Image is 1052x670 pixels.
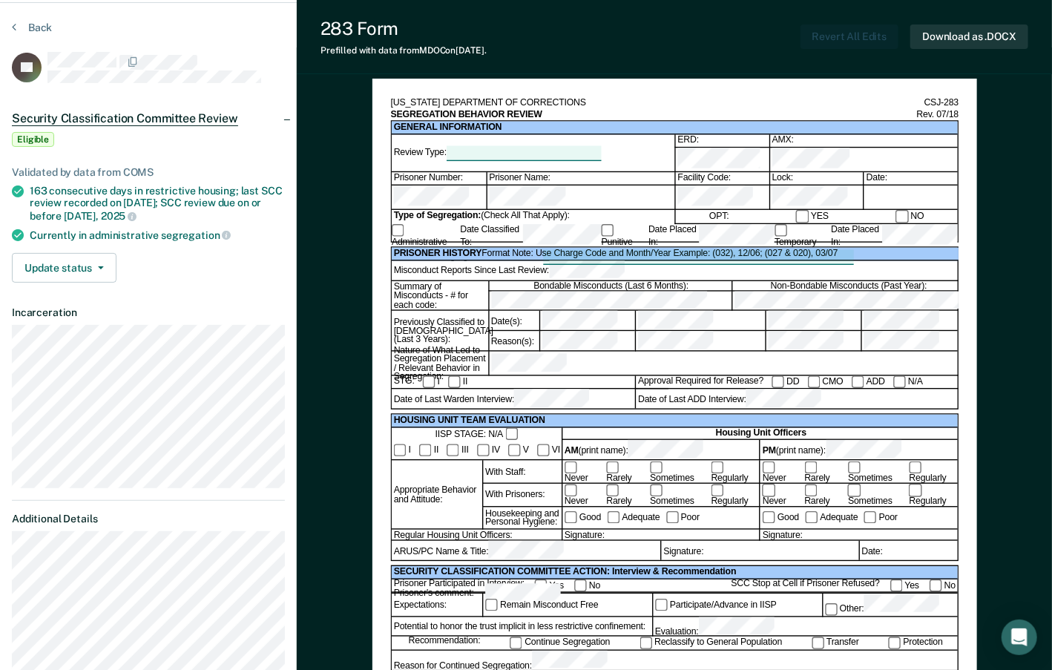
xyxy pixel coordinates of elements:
input: NO [895,211,908,223]
div: Yes [880,579,919,592]
div: Reason for Segregation Classification: [394,249,958,265]
div: Prisoner Number: [392,173,486,185]
span: 2025 [101,210,137,222]
div: Bondable Misconducts (Last 6 Months): [488,281,732,291]
label: Administrative [392,224,452,249]
label: Poor [864,512,898,525]
label: Never [565,462,600,483]
label: CMO [807,376,843,389]
div: Date: [864,173,958,185]
div: Facility Code: [674,173,769,185]
input: Regularly [711,462,723,474]
input: Yes [535,579,548,592]
label: II [448,376,467,389]
input: Protection [888,637,901,650]
input: Sometimes [848,485,861,497]
input: Rarely [804,462,817,474]
input: CMO [807,376,820,389]
div: ERD: [674,148,769,173]
div: SCC Stop at Cell if Prisoner Refused? [731,579,957,592]
div: Misconduct Reports Since Last Review: [394,261,964,280]
b: SECURITY CLASSIFICATION COMMITTEE ACTION: Interview & Recommendation [394,567,737,577]
input: Regularly [909,485,921,497]
div: Approval Required for Release? [638,376,763,388]
input: V [508,444,521,456]
label: I [423,376,440,389]
b: PM [763,446,776,455]
input: II [419,444,432,456]
div: Regular Housing Unit Officers: [392,530,562,541]
b: Housing Unit Officers [716,430,806,439]
div: Date(s): [488,312,539,332]
label: Never [763,462,798,483]
div: With Staff: [482,461,562,484]
label: Regularly [909,485,957,506]
label: Other: [825,603,864,616]
dt: Additional Details [12,513,285,525]
div: Bondable Misconducts (Last 6 Months): [488,291,732,311]
input: Transfer [812,637,824,650]
label: Sometimes [848,485,903,506]
button: Update status [12,253,116,283]
div: Signature: [760,530,958,541]
span: Eligible [12,132,54,147]
input: I [394,444,407,456]
input: Poor [666,512,679,525]
input: IV [477,444,490,456]
input: Continue Segregation [510,637,522,650]
div: 283 Form [320,18,487,39]
button: Download as .DOCX [910,24,1028,49]
label: Transfer [812,637,859,650]
div: Signature: [562,530,760,541]
label: Protection [888,637,942,650]
label: Never [565,485,600,506]
label: No [574,579,600,592]
input: Rarely [606,462,619,474]
div: AMX: [769,148,957,173]
div: OPT: [709,211,729,223]
div: Date of Last ADD Interview: [638,390,963,409]
div: (Check All That Apply): [392,211,674,224]
label: Continue Segregation [510,637,610,650]
label: I [394,444,411,456]
label: IV [477,444,500,456]
label: Regularly [711,485,759,506]
div: Facility Code: [674,185,769,211]
input: Remain Misconduct Free [485,599,498,611]
label: Good [763,512,799,525]
input: Good [565,512,577,525]
div: Prisoner Participated in Interview: [394,579,600,592]
div: Date Classified To: [392,224,602,249]
label: Good [565,512,601,525]
div: ERD: [674,135,769,148]
div: Nature of What Led to Segregation Placement / Relevant Behavior in Segregation: [392,352,488,376]
input: Reclassify to General Population [640,637,652,650]
div: Previously Classified to [DEMOGRAPHIC_DATA] (Last 3 Years): [392,312,488,352]
div: (print name): [763,441,958,460]
div: Rev. 07/18 [916,109,959,121]
div: Expectations: [392,594,482,617]
div: Appropriate Behavior and Attitude: [392,461,482,530]
label: Regularly [711,462,759,483]
b: SEGREGATION BEHAVIOR REVIEW [390,109,542,121]
label: DD [772,376,799,389]
input: Sometimes [650,485,663,497]
div: Validated by data from COMS [12,166,285,179]
label: NO [895,211,924,223]
input: Poor [864,512,877,525]
label: Rarely [606,485,644,506]
div: CSJ-283 [924,97,959,109]
input: Adequate [805,512,818,525]
div: (print name): [565,441,760,460]
input: Regularly [711,485,723,497]
input: III [447,444,459,456]
input: Temporary [775,224,787,237]
b: AM [565,446,579,455]
div: ARUS/PC Name & Title: [394,542,661,561]
div: STG: [394,376,415,388]
div: Prisoner Name: [486,185,674,211]
input: Administrative [392,224,404,237]
div: Signature: [660,542,858,561]
label: II [419,444,438,456]
div: Currently in administrative [30,229,285,242]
